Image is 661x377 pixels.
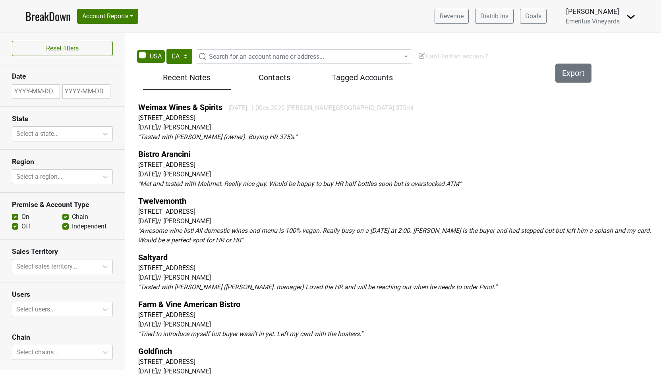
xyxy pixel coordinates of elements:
[138,300,240,309] a: Farm & Vine American Bistro
[138,114,195,122] a: [STREET_ADDRESS]
[12,115,113,123] h3: State
[322,73,402,82] h5: Tagged Accounts
[138,133,297,141] em: " Tasted with [PERSON_NAME] (owner). Buying HR 375's. "
[138,346,172,356] a: Goldfinch
[138,358,195,365] a: [STREET_ADDRESS]
[21,212,29,222] label: On
[62,84,110,99] input: YYYY-MM-DD
[12,84,60,99] input: YYYY-MM-DD
[138,180,461,188] em: " Met and tasted with Mahmet. Really nice guy. Would be happy to buy HR half bottles soon but is ...
[77,9,138,24] button: Account Reports
[235,73,315,82] h5: Contacts
[418,52,488,60] span: Can't find an account?
[25,8,71,25] a: BreakDown
[138,227,651,244] em: " Awesome wine list! All domestic wines and menu is 100% vegan. Really busy on a [DATE] at 2:00. ...
[138,208,195,215] a: [STREET_ADDRESS]
[138,170,658,179] div: [DATE] // [PERSON_NAME]
[12,247,113,256] h3: Sales Territory
[138,283,497,291] em: " Tasted with [PERSON_NAME] ([PERSON_NAME]. manager) Loved the HR and will be reaching out when h...
[138,161,195,168] a: [STREET_ADDRESS]
[12,158,113,166] h3: Region
[138,123,658,132] div: [DATE] // [PERSON_NAME]
[566,17,620,25] span: Emeritus Vineyards
[520,9,547,24] a: Goals
[626,12,636,21] img: Dropdown Menu
[138,149,190,159] a: Bistro Arancini
[12,333,113,342] h3: Chain
[138,102,222,112] a: Weimax Wines & Spirits
[72,212,88,222] label: Chain
[138,367,658,376] div: [DATE] // [PERSON_NAME]
[138,196,186,206] a: Twelvemonth
[209,53,324,60] span: Search for an account name or address...
[555,64,591,83] button: Export
[138,311,195,319] a: [STREET_ADDRESS]
[12,290,113,299] h3: Users
[21,222,31,231] label: Off
[435,9,469,24] a: Revenue
[72,222,106,231] label: Independent
[138,264,195,272] a: [STREET_ADDRESS]
[138,320,658,329] div: [DATE] // [PERSON_NAME]
[228,104,414,112] span: [DATE]: 1.00cs 2020 [PERSON_NAME][GEOGRAPHIC_DATA] 375ml
[12,201,113,209] h3: Premise & Account Type
[138,273,658,282] div: [DATE] // [PERSON_NAME]
[475,9,514,24] a: Distrib Inv
[418,52,426,60] img: Edit
[566,6,620,17] div: [PERSON_NAME]
[12,41,113,56] button: Reset filters
[138,217,658,226] div: [DATE] // [PERSON_NAME]
[138,330,363,338] em: " Tried to introduce myself but buyer wasn't in yet. Left my card with the hostess. "
[12,72,113,81] h3: Date
[138,253,168,262] a: Saltyard
[147,73,227,82] h5: Recent Notes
